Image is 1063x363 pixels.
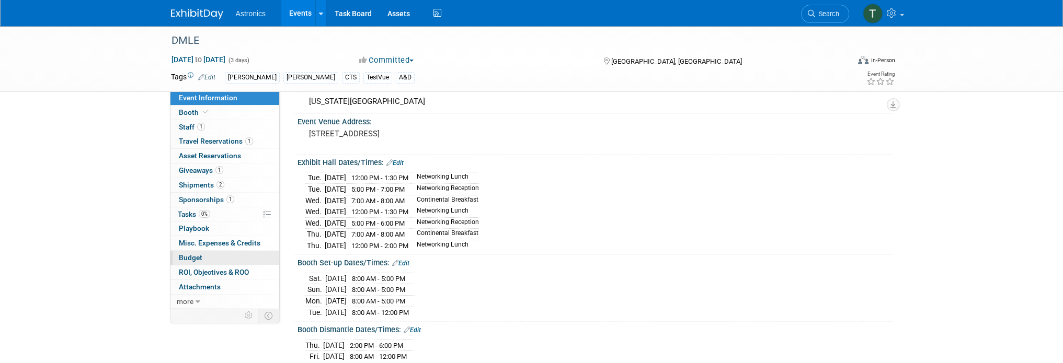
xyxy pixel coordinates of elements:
span: more [177,297,193,306]
div: A&D [396,72,415,83]
span: 2 [216,181,224,189]
td: Networking Reception [410,217,479,229]
span: 12:00 PM - 1:30 PM [351,174,408,182]
div: DMLE [168,31,833,50]
td: [DATE] [325,284,347,296]
td: Sat. [305,273,325,284]
td: Wed. [305,195,325,206]
span: Giveaways [179,166,223,174]
a: Travel Reservations1 [170,134,279,148]
span: 5:00 PM - 6:00 PM [351,219,405,227]
td: Thu. [305,229,325,240]
div: [PERSON_NAME] [283,72,338,83]
div: Booth Set-up Dates/Times: [298,255,893,268]
span: 1 [245,137,253,145]
span: 1 [215,166,223,174]
td: Tags [171,72,215,84]
a: Search [801,5,849,23]
i: Booth reservation complete [203,109,209,115]
span: 8:00 AM - 5:00 PM [352,286,405,294]
span: 7:00 AM - 8:00 AM [351,230,405,238]
pre: [STREET_ADDRESS] [309,129,534,138]
span: ROI, Objectives & ROO [179,268,249,276]
span: Misc. Expenses & Credits [179,239,260,247]
td: Fri. [305,351,323,362]
span: 8:00 AM - 5:00 PM [352,297,405,305]
div: Exhibit Hall Dates/Times: [298,155,893,168]
span: Tasks [178,210,210,218]
span: 8:00 AM - 12:00 PM [350,353,407,360]
a: Playbook [170,221,279,236]
span: Sponsorships [179,195,234,204]
td: Sun. [305,284,325,296]
td: Mon. [305,296,325,307]
span: Budget [179,253,202,262]
td: [DATE] [325,184,346,195]
td: [DATE] [323,351,345,362]
a: Edit [404,326,421,334]
img: ExhibitDay [171,9,223,19]
span: 8:00 AM - 12:00 PM [352,309,409,317]
td: [DATE] [325,195,346,206]
span: 12:00 PM - 2:00 PM [351,242,408,250]
td: Tue. [305,172,325,184]
span: Search [815,10,839,18]
td: Continental Breakfast [410,229,479,240]
td: [DATE] [325,307,347,318]
td: [DATE] [325,296,347,307]
div: Event Venue Address: [298,114,893,127]
img: Tiffany Branin [863,4,883,24]
img: Format-Inperson.png [858,56,868,64]
span: to [193,55,203,64]
a: Sponsorships1 [170,193,279,207]
span: Staff [179,123,205,131]
span: [DATE] [DATE] [171,55,226,64]
div: TestVue [363,72,392,83]
td: [DATE] [325,172,346,184]
td: Networking Reception [410,184,479,195]
a: Booth [170,106,279,120]
span: Astronics [236,9,266,18]
td: [DATE] [325,229,346,240]
span: 1 [226,195,234,203]
td: [DATE] [325,273,347,284]
a: Shipments2 [170,178,279,192]
a: Tasks0% [170,207,279,221]
td: Thu. [305,339,323,351]
span: Travel Reservations [179,137,253,145]
span: 12:00 PM - 1:30 PM [351,208,408,216]
span: 0% [199,210,210,218]
div: [US_STATE][GEOGRAPHIC_DATA] [305,93,885,110]
span: 5:00 PM - 7:00 PM [351,185,405,193]
a: Edit [386,159,404,167]
td: Personalize Event Tab Strip [240,309,258,322]
a: Giveaways1 [170,163,279,178]
td: Networking Lunch [410,240,479,251]
div: CTS [342,72,360,83]
span: Event Information [179,93,237,102]
td: Networking Lunch [410,172,479,184]
td: Tue. [305,307,325,318]
td: [DATE] [325,206,346,218]
span: 7:00 AM - 8:00 AM [351,197,405,205]
span: 1 [197,123,205,131]
a: Edit [392,260,409,267]
span: Attachments [179,283,221,291]
span: (3 days) [227,57,249,64]
div: [PERSON_NAME] [225,72,280,83]
td: Tue. [305,184,325,195]
td: [DATE] [323,339,345,351]
a: Attachments [170,280,279,294]
td: Toggle Event Tabs [258,309,279,322]
span: Booth [179,108,211,116]
a: Budget [170,251,279,265]
td: [DATE] [325,217,346,229]
td: Wed. [305,206,325,218]
div: Event Format [787,54,895,70]
td: Thu. [305,240,325,251]
a: Staff1 [170,120,279,134]
div: In-Person [870,56,895,64]
span: Asset Reservations [179,151,241,160]
span: [GEOGRAPHIC_DATA], [GEOGRAPHIC_DATA] [611,57,742,65]
td: Continental Breakfast [410,195,479,206]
